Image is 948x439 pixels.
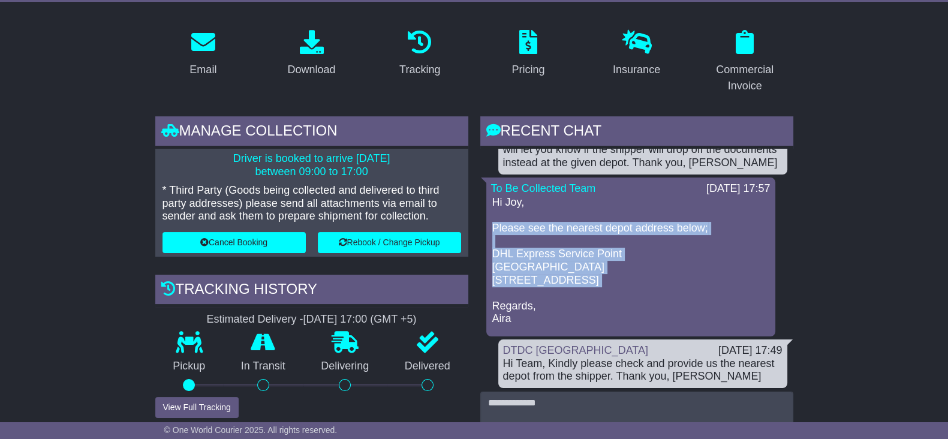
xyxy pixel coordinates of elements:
a: Insurance [605,26,668,82]
a: Pricing [504,26,552,82]
a: DTDC [GEOGRAPHIC_DATA] [503,344,648,356]
div: Insurance [613,62,660,78]
div: Hi [PERSON_NAME], Thank you for this information. We will let you know if the shipper will drop o... [503,131,783,170]
div: [DATE] 17:49 [718,344,783,357]
div: Tracking [399,62,440,78]
a: To Be Collected Team [491,182,596,194]
div: Download [287,62,335,78]
p: Pickup [155,360,224,373]
div: [DATE] 17:00 (GMT +5) [303,313,417,326]
div: [DATE] 17:57 [706,182,771,196]
p: Delivering [303,360,387,373]
p: * Third Party (Goods being collected and delivered to third party addresses) please send all atta... [162,184,461,223]
div: Commercial Invoice [705,62,786,94]
div: Email [189,62,216,78]
a: Download [279,26,343,82]
button: Rebook / Change Pickup [318,232,461,253]
p: Driver is booked to arrive [DATE] between 09:00 to 17:00 [162,152,461,178]
div: Pricing [511,62,544,78]
div: Estimated Delivery - [155,313,468,326]
div: Manage collection [155,116,468,149]
div: Tracking history [155,275,468,307]
div: RECENT CHAT [480,116,793,149]
button: Cancel Booking [162,232,306,253]
p: Delivered [387,360,468,373]
a: Tracking [392,26,448,82]
p: Hi Joy, Please see the nearest depot address below; DHL Express Service Point [GEOGRAPHIC_DATA] [... [492,196,769,326]
a: Commercial Invoice [697,26,793,98]
div: Hi Team, Kindly please check and provide us the nearest depot from the shipper. Thank you, [PERSO... [503,357,783,383]
button: View Full Tracking [155,397,239,418]
p: In Transit [223,360,303,373]
span: © One World Courier 2025. All rights reserved. [164,425,338,435]
a: Email [182,26,224,82]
